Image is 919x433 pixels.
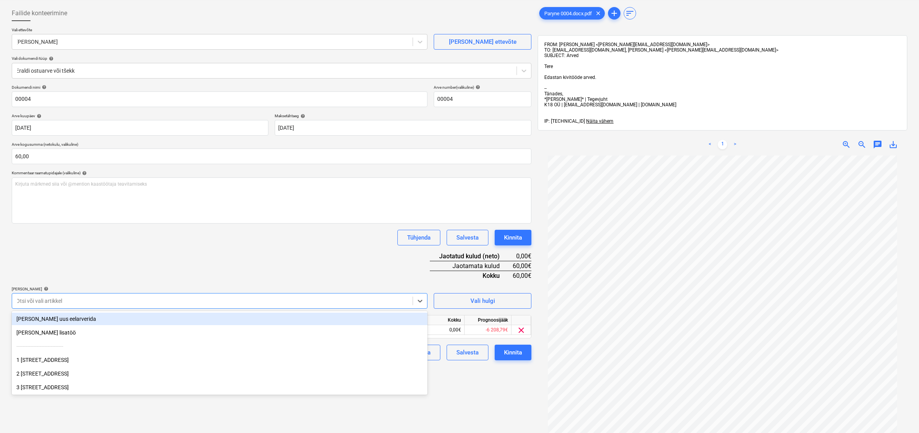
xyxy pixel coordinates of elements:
[12,367,427,380] div: 2 [STREET_ADDRESS]
[12,9,67,18] span: Failide konteerimine
[544,102,676,107] span: K18 OÜ | [EMAIL_ADDRESS][DOMAIN_NAME] | [DOMAIN_NAME]
[705,140,715,149] a: Previous page
[12,313,427,325] div: [PERSON_NAME] uus eelarverida
[12,326,427,339] div: Lisa uus lisatöö
[418,315,465,325] div: Kokku
[12,85,427,90] div: Dokumendi nimi
[12,149,531,164] input: Arve kogusumma (netokulu, valikuline)
[434,293,531,309] button: Vali hulgi
[35,114,41,118] span: help
[447,230,488,245] button: Salvesta
[470,296,495,306] div: Vali hulgi
[12,326,427,339] div: [PERSON_NAME] lisatöö
[539,7,605,20] div: Paryne 0004.docx.pdf
[12,56,531,61] div: Vali dokumendi tüüp
[504,233,522,243] div: Kinnita
[544,53,579,58] span: SUBJECT: Arved
[544,97,608,102] span: *[PERSON_NAME]* | Tegevjuht
[540,11,597,16] span: Paryne 0004.docx.pdf
[430,271,512,280] div: Kokku
[544,75,596,80] span: Edastan kivitööde arved.
[12,113,268,118] div: Arve kuupäev
[456,233,479,243] div: Salvesta
[12,354,427,366] div: 1 [STREET_ADDRESS]
[873,140,882,149] span: chat
[610,9,619,18] span: add
[495,345,531,360] button: Kinnita
[504,347,522,358] div: Kinnita
[47,56,54,61] span: help
[842,140,851,149] span: zoom_in
[12,170,531,175] div: Kommentaar raamatupidajale (valikuline)
[12,120,268,136] input: Arve kuupäeva pole määratud.
[889,140,898,149] span: save_alt
[449,37,517,47] div: [PERSON_NAME] ettevõte
[544,64,553,69] span: Tere
[544,42,710,47] span: FROM: [PERSON_NAME] <[PERSON_NAME][EMAIL_ADDRESS][DOMAIN_NAME]>
[517,326,526,335] span: clear
[12,340,427,352] div: ------------------------------
[434,91,531,107] input: Arve number
[544,86,547,91] span: --
[12,286,427,292] div: [PERSON_NAME]
[544,47,778,53] span: TO: [EMAIL_ADDRESS][DOMAIN_NAME], [PERSON_NAME] <[PERSON_NAME][EMAIL_ADDRESS][DOMAIN_NAME]>
[512,271,532,280] div: 60,00€
[434,85,531,90] div: Arve number (valikuline)
[544,91,563,97] span: Tänades,
[456,347,479,358] div: Salvesta
[418,325,465,335] div: 0,00€
[12,367,427,380] div: 2 Vaskussi tee 15
[275,113,531,118] div: Maksetähtaeg
[544,118,585,124] span: IP: [TECHNICAL_ID]
[718,140,727,149] a: Page 1 is your current page
[12,142,531,149] p: Arve kogusumma (netokulu, valikuline)
[80,171,87,175] span: help
[12,91,427,107] input: Dokumendi nimi
[42,286,48,291] span: help
[397,230,440,245] button: Tühjenda
[512,261,532,271] div: 60,00€
[594,9,603,18] span: clear
[447,345,488,360] button: Salvesta
[430,261,512,271] div: Jaotamata kulud
[465,315,511,325] div: Prognoosijääk
[12,27,427,34] p: Vali ettevõte
[12,381,427,394] div: 3 Nõela tee 2
[12,381,427,394] div: 3 [STREET_ADDRESS]
[434,34,531,50] button: [PERSON_NAME] ettevõte
[407,233,431,243] div: Tühjenda
[275,120,531,136] input: Tähtaega pole määratud
[512,252,532,261] div: 0,00€
[625,9,635,18] span: sort
[430,252,512,261] div: Jaotatud kulud (neto)
[586,118,613,124] span: Näita vähem
[12,313,427,325] div: Lisa uus eelarverida
[465,325,511,335] div: -6 208,79€
[474,85,480,89] span: help
[880,395,919,433] iframe: Chat Widget
[730,140,740,149] a: Next page
[12,354,427,366] div: 1 Vaskussi tee 17
[299,114,305,118] span: help
[40,85,46,89] span: help
[857,140,867,149] span: zoom_out
[495,230,531,245] button: Kinnita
